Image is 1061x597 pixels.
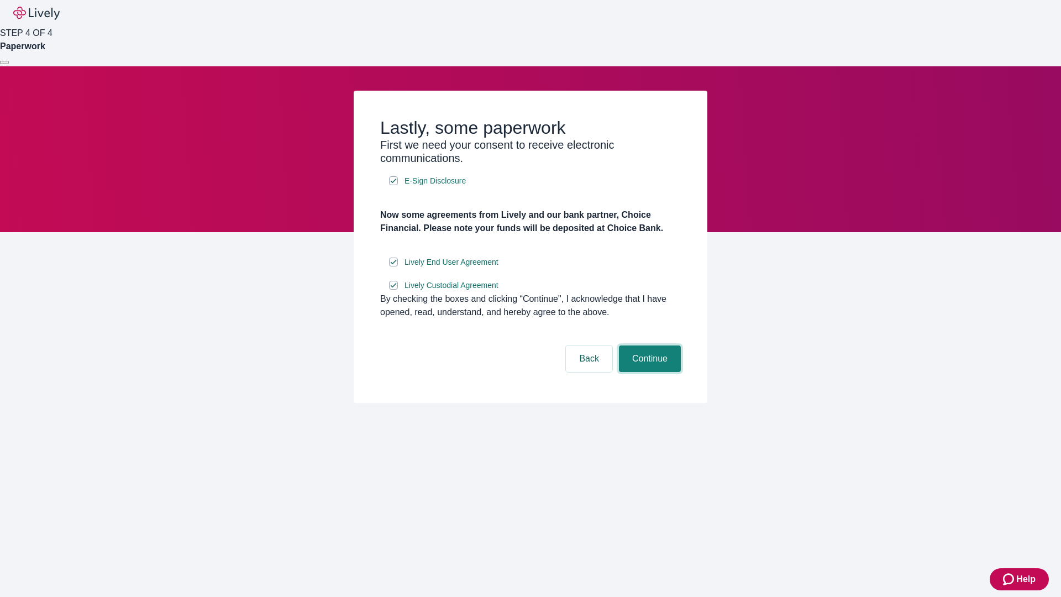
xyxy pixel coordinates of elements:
svg: Zendesk support icon [1003,573,1016,586]
h2: Lastly, some paperwork [380,117,681,138]
span: Lively End User Agreement [405,256,498,268]
button: Continue [619,345,681,372]
h4: Now some agreements from Lively and our bank partner, Choice Financial. Please note your funds wi... [380,208,681,235]
button: Zendesk support iconHelp [990,568,1049,590]
span: Help [1016,573,1036,586]
a: e-sign disclosure document [402,279,501,292]
div: By checking the boxes and clicking “Continue", I acknowledge that I have opened, read, understand... [380,292,681,319]
span: Lively Custodial Agreement [405,280,498,291]
button: Back [566,345,612,372]
a: e-sign disclosure document [402,255,501,269]
h3: First we need your consent to receive electronic communications. [380,138,681,165]
a: e-sign disclosure document [402,174,468,188]
img: Lively [13,7,60,20]
span: E-Sign Disclosure [405,175,466,187]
